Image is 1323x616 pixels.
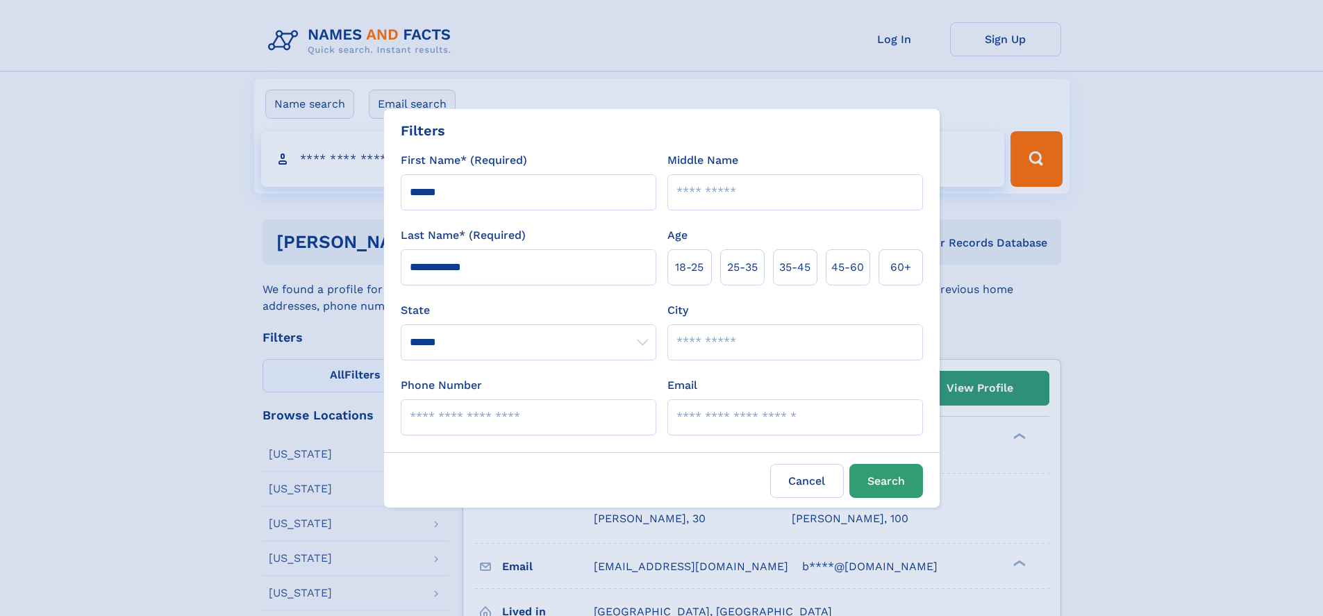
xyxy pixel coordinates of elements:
[667,152,738,169] label: Middle Name
[675,259,704,276] span: 18‑25
[779,259,810,276] span: 35‑45
[890,259,911,276] span: 60+
[727,259,758,276] span: 25‑35
[667,377,697,394] label: Email
[401,152,527,169] label: First Name* (Required)
[401,227,526,244] label: Last Name* (Required)
[667,302,688,319] label: City
[401,120,445,141] div: Filters
[401,302,656,319] label: State
[849,464,923,498] button: Search
[770,464,844,498] label: Cancel
[401,377,482,394] label: Phone Number
[831,259,864,276] span: 45‑60
[667,227,688,244] label: Age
